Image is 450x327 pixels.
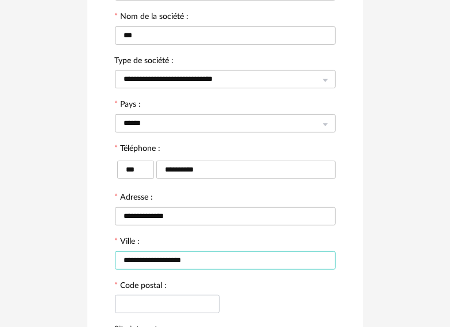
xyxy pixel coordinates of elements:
label: Ville : [115,238,140,248]
label: Pays : [115,100,141,111]
label: Téléphone : [115,145,161,155]
label: Type de société : [115,57,174,67]
label: Code postal : [115,282,167,292]
label: Adresse : [115,193,153,204]
label: Nom de la société : [115,13,189,23]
